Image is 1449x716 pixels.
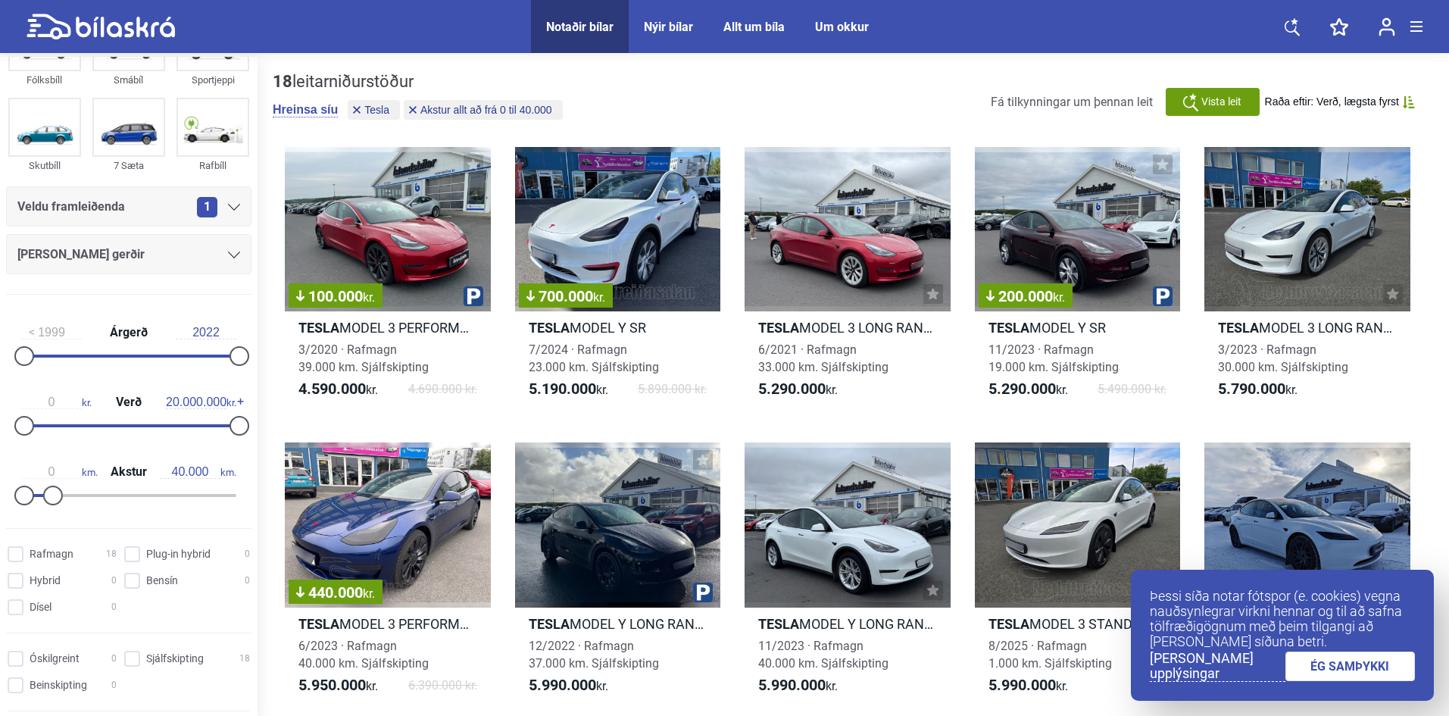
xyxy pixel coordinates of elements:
a: 100.000kr.TeslaMODEL 3 PERFORMANCE3/2020 · Rafmagn39.000 km. Sjálfskipting4.590.000kr.4.690.000 kr. [285,147,491,412]
b: 5.950.000 [298,676,366,694]
span: km. [160,465,236,479]
div: Rafbíll [176,157,249,174]
a: Um okkur [815,20,869,34]
img: user-login.svg [1379,17,1395,36]
span: 7/2024 · Rafmagn 23.000 km. Sjálfskipting [529,342,659,374]
span: [PERSON_NAME] gerðir [17,244,145,265]
b: Tesla [529,616,570,632]
span: kr. [593,290,605,305]
span: 11/2023 · Rafmagn 19.000 km. Sjálfskipting [988,342,1119,374]
a: Allt um bíla [723,20,785,34]
span: kr. [1053,290,1065,305]
span: 3/2020 · Rafmagn 39.000 km. Sjálfskipting [298,342,429,374]
span: kr. [529,380,608,399]
span: kr. [166,396,236,409]
img: parking.png [1153,286,1173,306]
span: Hybrid [30,573,61,589]
span: 3/2023 · Rafmagn 30.000 km. Sjálfskipting [1218,342,1348,374]
span: Raða eftir: Verð, lægsta fyrst [1265,95,1399,108]
h2: MODEL Y SR [515,319,721,336]
button: Hreinsa síu [273,102,338,117]
span: 5.490.000 kr. [1098,380,1166,399]
span: Plug-in hybrid [146,546,211,562]
span: Dísel [30,599,52,615]
button: Akstur allt að frá 0 til 40.000 [404,100,563,120]
span: 0 [111,651,117,667]
a: ÉG SAMÞYKKI [1285,652,1416,681]
h2: MODEL Y LONG RANGE [745,615,951,633]
span: 0 [111,599,117,615]
h2: MODEL 3 PERFORMANCE [285,615,491,633]
span: Veldu framleiðenda [17,196,125,217]
b: 5.990.000 [758,676,826,694]
img: parking.png [464,286,483,306]
span: Árgerð [106,327,151,339]
span: Verð [112,396,145,408]
span: kr. [988,380,1068,399]
span: kr. [21,396,92,409]
a: TeslaMODEL Y LONG RANGE11/2023 · Rafmagn40.000 km. Sjálfskipting5.990.000kr. [745,442,951,708]
a: Notaðir bílar [546,20,614,34]
span: Akstur [107,466,151,478]
h2: MODEL Y SR [975,319,1181,336]
b: 18 [273,72,292,91]
span: 6.390.000 kr. [408,677,477,695]
h2: MODEL 3 LONG RANGE AWD [1204,319,1410,336]
h2: MODEL Y LONG RANGE [515,615,721,633]
span: Vista leit [1201,94,1241,110]
div: 7 Sæta [92,157,165,174]
div: Skutbíll [8,157,81,174]
span: kr. [298,677,378,695]
a: TeslaMODEL 3 LONG RANGE AWD3/2023 · Rafmagn30.000 km. Sjálfskipting5.790.000kr. [1204,147,1410,412]
h2: MODEL 3 LONG RANGE [745,319,951,336]
span: 0 [111,573,117,589]
a: 700.000kr.TeslaMODEL Y SR7/2024 · Rafmagn23.000 km. Sjálfskipting5.190.000kr.5.890.000 kr. [515,147,721,412]
span: 700.000 [526,289,605,304]
div: Smábíl [92,71,165,89]
b: Tesla [758,320,799,336]
b: Tesla [1218,320,1259,336]
b: 4.590.000 [298,380,366,398]
span: 0 [245,573,250,589]
img: parking.png [693,583,713,602]
span: 0 [245,546,250,562]
a: Nýir bílar [644,20,693,34]
span: 0 [111,677,117,693]
span: 6/2023 · Rafmagn 40.000 km. Sjálfskipting [298,639,429,671]
b: Tesla [529,320,570,336]
span: Akstur allt að frá 0 til 40.000 [420,105,552,115]
a: TeslaMODEL 3 LONG RANGE11/2023 · Rafmagn24.000 km. Sjálfskipting6.390.000kr. [1204,442,1410,708]
span: 4.690.000 kr. [408,380,477,399]
span: kr. [758,380,838,399]
a: TeslaMODEL 3 STANDARD RANGE HIGHLAND8/2025 · Rafmagn1.000 km. Sjálfskipting5.990.000kr. [975,442,1181,708]
b: Tesla [988,616,1029,632]
a: TeslaMODEL Y LONG RANGE12/2022 · Rafmagn37.000 km. Sjálfskipting5.990.000kr. [515,442,721,708]
span: Fá tilkynningar um þennan leit [991,95,1153,109]
b: 5.290.000 [988,380,1056,398]
span: kr. [363,586,375,601]
b: 5.190.000 [529,380,596,398]
span: 440.000 [296,585,375,600]
span: km. [21,465,98,479]
b: 5.990.000 [529,676,596,694]
div: leitarniðurstöður [273,72,567,92]
span: kr. [363,290,375,305]
span: 18 [239,651,250,667]
span: kr. [298,380,378,399]
a: 200.000kr.TeslaMODEL Y SR11/2023 · Rafmagn19.000 km. Sjálfskipting5.290.000kr.5.490.000 kr. [975,147,1181,412]
h2: MODEL 3 STANDARD RANGE HIGHLAND [975,615,1181,633]
span: 11/2023 · Rafmagn 40.000 km. Sjálfskipting [758,639,888,671]
span: Beinskipting [30,677,87,693]
span: kr. [758,677,838,695]
a: 440.000kr.TeslaMODEL 3 PERFORMANCE6/2023 · Rafmagn40.000 km. Sjálfskipting5.950.000kr.6.390.000 kr. [285,442,491,708]
b: 5.790.000 [1218,380,1285,398]
b: 5.290.000 [758,380,826,398]
b: Tesla [298,320,339,336]
span: Óskilgreint [30,651,80,667]
span: kr. [988,677,1068,695]
button: Tesla [348,100,400,120]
